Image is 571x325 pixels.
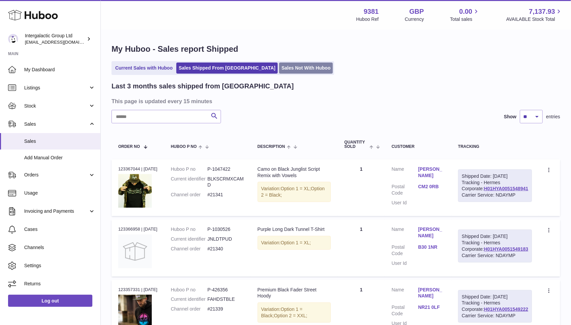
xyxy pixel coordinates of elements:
dd: BLKSCRMXCAMD [208,176,244,189]
td: 1 [338,159,385,216]
div: Intergalactic Group Ltd [25,33,85,45]
a: Log out [8,295,92,307]
div: 123366958 | [DATE] [118,226,158,232]
span: [EMAIL_ADDRESS][DOMAIN_NAME] [25,39,99,45]
span: entries [546,114,560,120]
span: Option 1 = XL; [281,240,311,245]
dt: Postal Code [392,304,418,317]
span: Quantity Sold [344,140,367,149]
dd: FAHDSTBLE [208,296,244,302]
a: [PERSON_NAME] [418,287,445,299]
span: Usage [24,190,95,196]
dt: Channel order [171,246,208,252]
dt: Current identifier [171,296,208,302]
div: Variation: [258,182,331,202]
div: Premium Black Fader Street Hoody [258,287,331,299]
dt: Name [392,287,418,301]
dt: Current identifier [171,176,208,189]
a: NR21 0LF [418,304,445,311]
div: Tracking - Hermes Corporate: [458,230,532,262]
a: Sales Not With Huboo [279,63,333,74]
h1: My Huboo - Sales report Shipped [112,44,560,54]
a: 0.00 Total sales [450,7,480,23]
h2: Last 3 months sales shipped from [GEOGRAPHIC_DATA] [112,82,294,91]
span: Channels [24,244,95,251]
h3: This page is updated every 15 minutes [112,97,559,105]
dt: User Id [392,260,418,267]
a: Current Sales with Huboo [113,63,175,74]
span: Listings [24,85,88,91]
a: CM2 0RB [418,184,445,190]
span: Sales [24,138,95,145]
td: 1 [338,219,385,276]
a: [PERSON_NAME] [418,166,445,179]
dt: User Id [392,200,418,206]
a: H01HYA0051549183 [484,246,528,252]
div: Variation: [258,302,331,323]
dd: #21340 [208,246,244,252]
span: Total sales [450,16,480,23]
span: Cases [24,226,95,233]
a: Sales Shipped From [GEOGRAPHIC_DATA] [176,63,278,74]
span: Description [258,145,285,149]
div: Shipped Date: [DATE] [462,173,528,179]
span: Huboo P no [171,145,197,149]
div: 123357331 | [DATE] [118,287,158,293]
span: Returns [24,281,95,287]
span: Invoicing and Payments [24,208,88,214]
dd: #21339 [208,306,244,312]
div: Camo on Black Junglist Script Remix with Vowels [258,166,331,179]
dt: Postal Code [392,184,418,196]
div: Carrier Service: NDAYMP [462,192,528,198]
dt: Huboo P no [171,226,208,233]
span: Stock [24,103,88,109]
div: Currency [405,16,424,23]
div: Shipped Date: [DATE] [462,233,528,240]
div: Tracking - Hermes Corporate: [458,290,532,323]
span: 0.00 [459,7,473,16]
div: 123367044 | [DATE] [118,166,158,172]
div: Tracking - Hermes Corporate: [458,169,532,202]
span: 7,137.93 [529,7,555,16]
dt: Channel order [171,306,208,312]
span: Order No [118,145,140,149]
dd: P-426356 [208,287,244,293]
span: My Dashboard [24,67,95,73]
span: Orders [24,172,88,178]
dd: JNLDTPUD [208,236,244,242]
dt: Postal Code [392,244,418,257]
span: Sales [24,121,88,127]
strong: 9381 [364,7,379,16]
dt: Current identifier [171,236,208,242]
a: H01HYA0051548941 [484,186,528,191]
a: B30 1NR [418,244,445,250]
div: Variation: [258,236,331,250]
span: AVAILABLE Stock Total [506,16,563,23]
dt: Name [392,226,418,241]
a: 7,137.93 AVAILABLE Stock Total [506,7,563,23]
label: Show [504,114,517,120]
div: Customer [392,145,445,149]
dd: P-1030526 [208,226,244,233]
div: Carrier Service: NDAYMP [462,313,528,319]
span: Settings [24,262,95,269]
dt: Huboo P no [171,166,208,172]
dd: #21341 [208,192,244,198]
img: no-photo.jpg [118,235,152,268]
img: info@junglistnetwork.com [8,34,18,44]
img: danny_wav_wearing_camo_junglist_remix_tee.jpg [118,174,152,208]
dt: Huboo P no [171,287,208,293]
div: Shipped Date: [DATE] [462,294,528,300]
div: Carrier Service: NDAYMP [462,252,528,259]
span: Option 1 = XL; [281,186,311,191]
span: Option 2 = XXL; [274,313,307,318]
strong: GBP [409,7,424,16]
div: Huboo Ref [356,16,379,23]
div: Tracking [458,145,532,149]
a: [PERSON_NAME] [418,226,445,239]
div: Purple Long Dark Tunnel T-Shirt [258,226,331,233]
dd: P-1047422 [208,166,244,172]
a: H01HYA0051549222 [484,307,528,312]
span: Option 1 = Black; [261,307,303,318]
span: Add Manual Order [24,155,95,161]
